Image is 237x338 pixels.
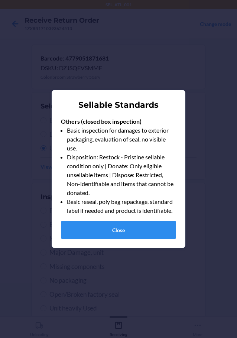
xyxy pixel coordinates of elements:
li: Basic reseal, poly bag repackage, standard label if needed and product is identifiable. [67,197,176,215]
button: Close [61,221,176,239]
li: Basic inspection for damages to exterior packaging, evaluation of seal, no visible use. [67,126,176,153]
h2: Sellable Standards [78,99,159,111]
li: Disposition: Restock - Pristine sellable condition only | Donate: Only eligible unsellable items ... [67,153,176,197]
p: Others (closed box inspection) [61,117,176,126]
